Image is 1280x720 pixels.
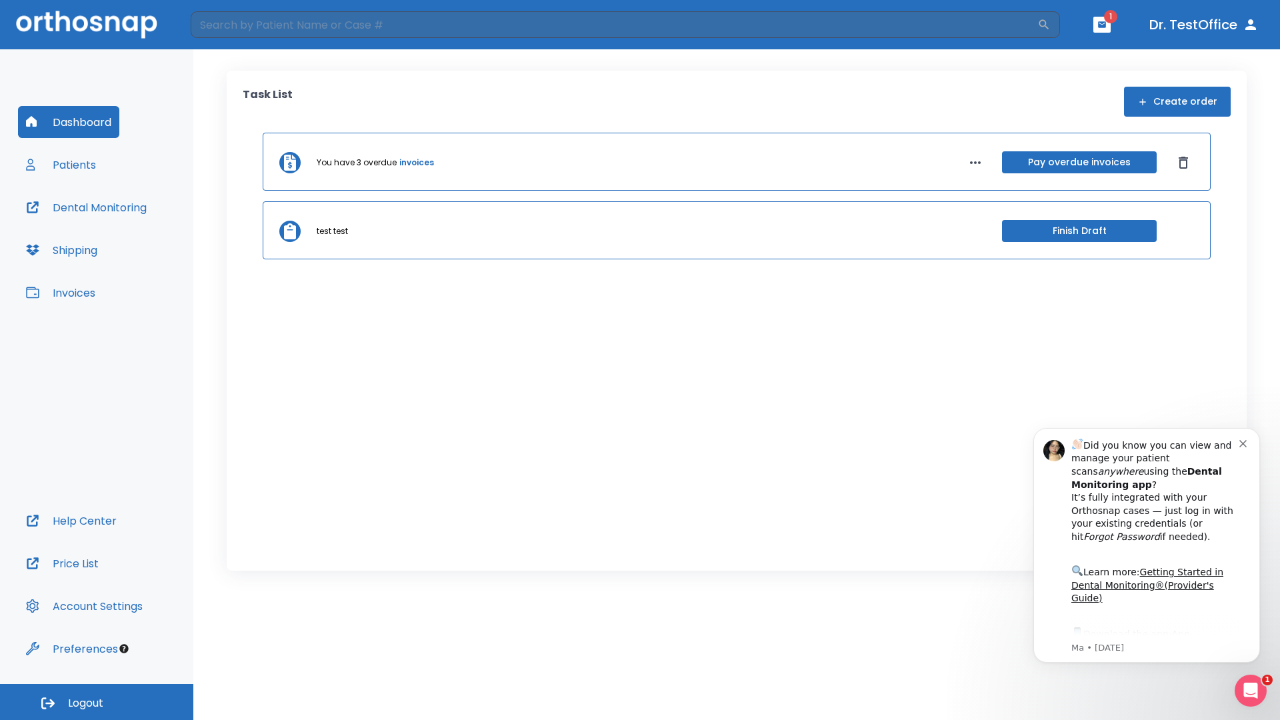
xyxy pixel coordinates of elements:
[1124,87,1231,117] button: Create order
[18,590,151,622] button: Account Settings
[399,157,434,169] a: invoices
[18,633,126,665] button: Preferences
[58,217,226,285] div: Download the app: | ​ Let us know if you need help getting started!
[1013,408,1280,684] iframe: Intercom notifications message
[18,191,155,223] button: Dental Monitoring
[1104,10,1117,23] span: 1
[1173,152,1194,173] button: Dismiss
[1262,675,1273,685] span: 1
[226,29,237,39] button: Dismiss notification
[68,696,103,711] span: Logout
[58,234,226,246] p: Message from Ma, sent 2w ago
[18,234,105,266] button: Shipping
[1235,675,1267,707] iframe: Intercom live chat
[16,11,157,38] img: Orthosnap
[18,106,119,138] button: Dashboard
[18,547,107,579] button: Price List
[317,157,397,169] p: You have 3 overdue
[58,221,177,245] a: App Store
[1002,220,1157,242] button: Finish Draft
[191,11,1037,38] input: Search by Patient Name or Case #
[18,149,104,181] button: Patients
[118,643,130,655] div: Tooltip anchor
[18,277,103,309] button: Invoices
[1002,151,1157,173] button: Pay overdue invoices
[1144,13,1264,37] button: Dr. TestOffice
[317,225,348,237] p: test test
[18,505,125,537] button: Help Center
[243,87,293,117] p: Task List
